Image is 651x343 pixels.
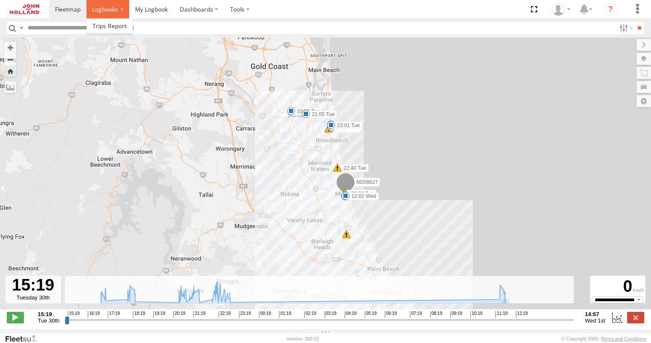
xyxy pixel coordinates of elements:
span: 11:19 [495,311,507,318]
a: Visit our Website [5,334,44,343]
img: jhg-logo.svg [10,4,39,14]
label: Measure [4,81,16,93]
label: 22:40 Tue [337,164,369,172]
span: Wed 1st Oct 2025 [585,317,605,324]
span: Tue 30th Sep 2025 [38,317,60,324]
span: 17:19 [108,311,120,318]
span: 02:19 [304,311,316,318]
div: Paul Winduss [549,3,573,16]
span: 19:19 [153,311,165,318]
label: Close [627,312,644,323]
span: 05:19 [365,311,377,318]
div: Version: 309.01 [287,336,319,341]
label: 23:01 Tue [331,122,362,129]
span: 04:19 [345,311,357,318]
span: 15:19 [68,311,80,318]
span: 00:19 [259,311,271,318]
span: 18:19 [133,311,145,318]
label: Search Query [18,22,25,34]
span: 03:19 [325,311,337,318]
strong: 15:19 [38,311,60,317]
span: 08:19 [430,311,442,318]
span: 23:19 [239,311,251,318]
span: 01:19 [279,311,291,318]
label: 20:52 Tue [291,108,322,115]
i: ? [604,3,617,16]
span: 22:19 [219,311,230,318]
span: M208627 [357,179,378,185]
span: 07:19 [410,311,422,318]
label: 12:02 Wed [346,192,379,200]
a: Terms and Conditions [601,336,646,341]
button: Zoom Home [4,65,16,77]
button: Zoom out [4,53,16,65]
label: Search Filter Options [616,22,634,34]
span: 20:19 [173,311,185,318]
div: 0 [591,277,644,296]
div: 6 [342,230,351,238]
a: Logbook Trips report [87,19,133,33]
a: Return to Dashboard [2,2,47,16]
span: 21:19 [193,311,205,318]
span: 06:19 [385,311,397,318]
strong: 14:57 [585,311,605,317]
label: Map Settings [637,95,651,107]
label: 21:05 Tue [306,110,337,118]
button: Zoom in [4,42,16,53]
label: 20:30 Tue [345,190,376,198]
span: 12:19 [516,311,528,318]
span: 16:19 [88,311,100,318]
div: © Copyright 2025 - [562,336,646,341]
span: 10:19 [470,311,482,318]
label: Play/Stop [7,312,24,323]
span: 09:19 [450,311,462,318]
